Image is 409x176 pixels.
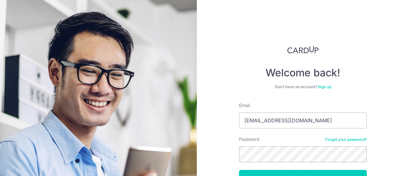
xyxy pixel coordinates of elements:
[239,84,367,89] div: Don’t have an account?
[318,84,331,89] a: Sign up
[239,136,259,142] label: Password
[325,137,367,142] a: Forgot your password?
[239,66,367,79] h4: Welcome back!
[287,46,319,54] img: CardUp Logo
[239,102,250,109] label: Email
[239,112,367,128] input: Enter your Email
